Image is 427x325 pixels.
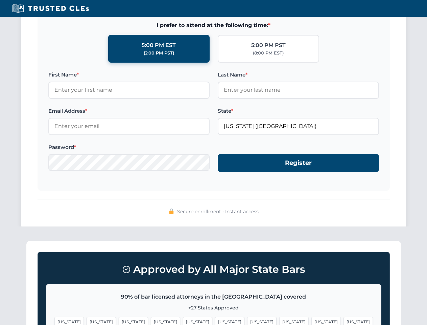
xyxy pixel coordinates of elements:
[48,107,210,115] label: Email Address
[48,143,210,151] label: Password
[251,41,286,50] div: 5:00 PM PST
[253,50,284,57] div: (8:00 PM EST)
[48,21,379,30] span: I prefer to attend at the following time:
[48,118,210,135] input: Enter your email
[10,3,91,14] img: Trusted CLEs
[218,82,379,99] input: Enter your last name
[142,41,176,50] div: 5:00 PM EST
[218,107,379,115] label: State
[218,118,379,135] input: Florida (FL)
[54,292,373,301] p: 90% of bar licensed attorneys in the [GEOGRAPHIC_DATA] covered
[218,154,379,172] button: Register
[48,71,210,79] label: First Name
[177,208,259,215] span: Secure enrollment • Instant access
[46,260,381,279] h3: Approved by All Major State Bars
[144,50,174,57] div: (2:00 PM PST)
[54,304,373,311] p: +27 States Approved
[218,71,379,79] label: Last Name
[48,82,210,99] input: Enter your first name
[169,209,174,214] img: 🔒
